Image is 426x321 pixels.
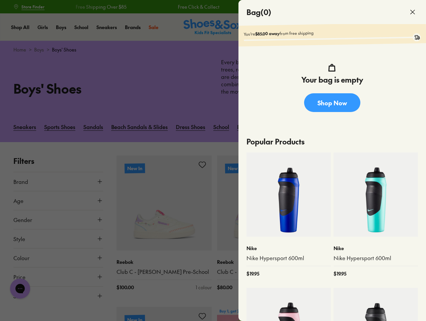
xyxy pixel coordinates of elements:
a: Nike Hypersport 600ml [334,254,418,262]
h4: Bag ( 0 ) [246,7,271,18]
a: Nike Hypersport 600ml [246,254,331,262]
h4: Your bag is empty [301,74,363,85]
b: $85.00 away [255,31,280,36]
p: Nike [334,245,418,252]
p: Nike [246,245,331,252]
button: Gorgias live chat [3,2,23,22]
p: Popular Products [246,131,418,152]
p: You're from free shipping [244,28,421,37]
span: $ 19.95 [334,270,346,277]
span: $ 19.95 [246,270,259,277]
a: Shop Now [304,93,360,112]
